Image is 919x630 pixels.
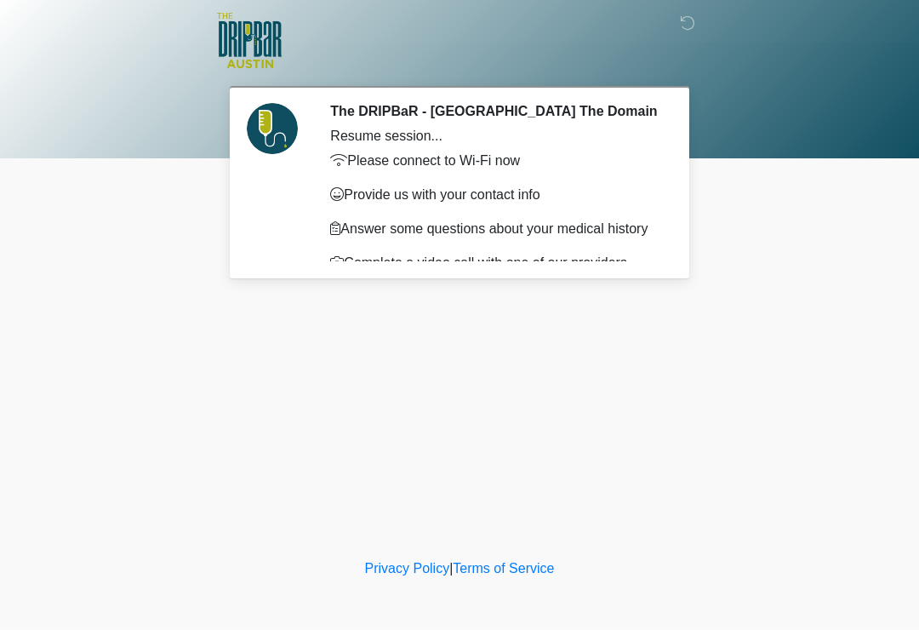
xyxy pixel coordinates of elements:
img: The DRIPBaR - Austin The Domain Logo [217,13,282,68]
a: Privacy Policy [365,561,450,576]
a: | [449,561,453,576]
p: Please connect to Wi-Fi now [330,151,659,171]
div: Resume session... [330,126,659,146]
p: Complete a video call with one of our providers [330,253,659,273]
p: Provide us with your contact info [330,185,659,205]
p: Answer some questions about your medical history [330,219,659,239]
h2: The DRIPBaR - [GEOGRAPHIC_DATA] The Domain [330,103,659,119]
img: Agent Avatar [247,103,298,154]
a: Terms of Service [453,561,554,576]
